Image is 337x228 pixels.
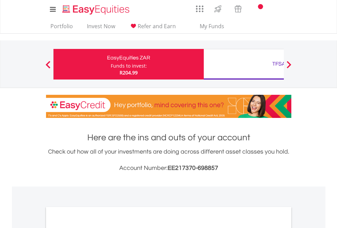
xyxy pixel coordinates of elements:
a: Home page [60,2,132,15]
span: R204.99 [120,69,138,76]
a: Portfolio [48,23,76,33]
img: grid-menu-icon.svg [196,5,203,13]
span: My Funds [190,22,234,31]
h1: Here are the ins and outs of your account [46,131,291,144]
a: Vouchers [228,2,248,14]
a: Invest Now [84,23,118,33]
span: EE217370-698857 [168,165,218,171]
div: Check out how all of your investments are doing across different asset classes you hold. [46,147,291,173]
img: thrive-v2.svg [212,3,224,14]
a: FAQ's and Support [265,2,283,15]
h3: Account Number: [46,163,291,173]
button: Next [282,64,296,71]
span: Refer and Earn [138,22,176,30]
a: AppsGrid [192,2,208,13]
div: EasyEquities ZAR [58,53,200,63]
a: Refer and Earn [126,23,179,33]
img: EasyCredit Promotion Banner [46,95,291,118]
div: Funds to invest: [111,63,147,69]
img: vouchers-v2.svg [232,3,244,14]
a: My Profile [283,2,300,17]
a: Notifications [248,2,265,15]
button: Previous [41,64,55,71]
img: EasyEquities_Logo.png [61,4,132,15]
